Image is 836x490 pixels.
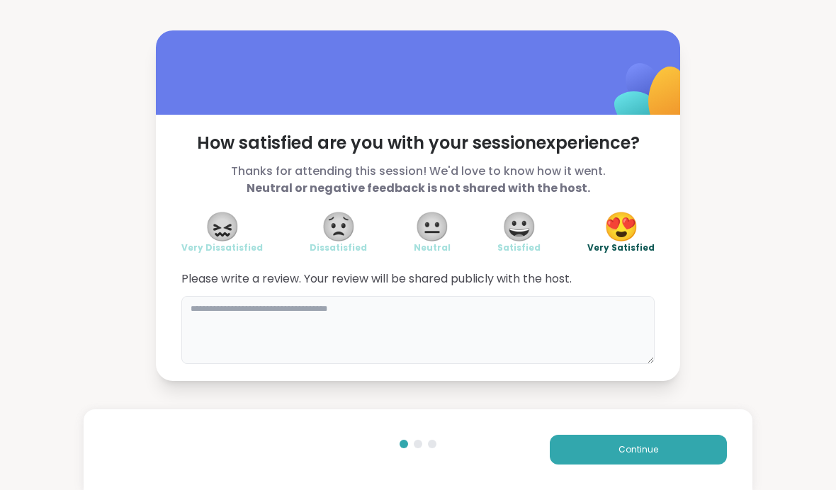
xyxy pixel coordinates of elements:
span: Please write a review. Your review will be shared publicly with the host. [181,270,655,287]
span: Thanks for attending this session! We'd love to know how it went. [181,163,655,197]
span: 😖 [205,214,240,239]
button: Continue [550,435,727,465]
span: Very Satisfied [587,242,655,253]
span: 😍 [604,214,639,239]
span: Neutral [414,242,451,253]
span: Very Dissatisfied [181,242,263,253]
span: 😀 [502,214,537,239]
span: 😟 [321,214,356,239]
span: Dissatisfied [310,242,367,253]
b: Neutral or negative feedback is not shared with the host. [247,180,590,196]
span: Satisfied [497,242,541,253]
img: ShareWell Logomark [581,26,722,167]
span: 😐 [414,214,450,239]
span: How satisfied are you with your session experience? [181,132,655,154]
span: Continue [618,443,658,456]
